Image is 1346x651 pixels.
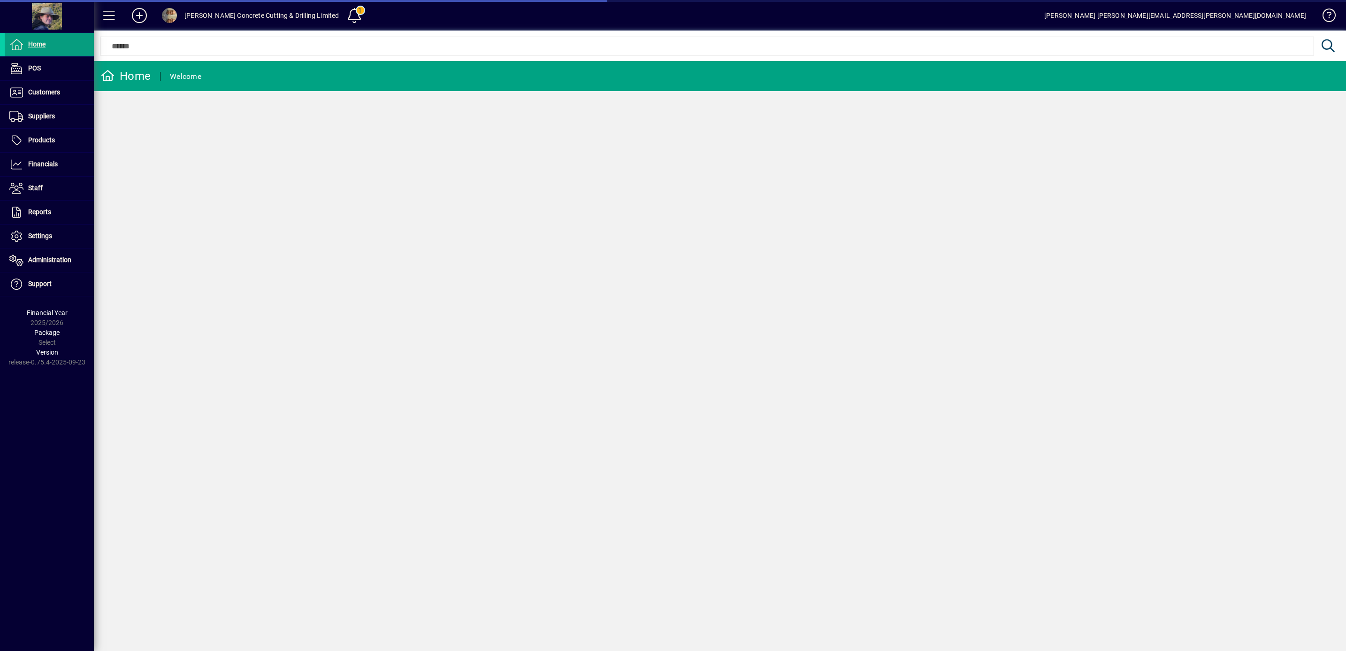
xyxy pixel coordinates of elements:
[28,256,71,263] span: Administration
[28,208,51,216] span: Reports
[5,201,94,224] a: Reports
[5,129,94,152] a: Products
[28,64,41,72] span: POS
[27,309,68,317] span: Financial Year
[124,7,154,24] button: Add
[170,69,201,84] div: Welcome
[5,225,94,248] a: Settings
[1315,2,1334,32] a: Knowledge Base
[5,177,94,200] a: Staff
[28,160,58,168] span: Financials
[184,8,339,23] div: [PERSON_NAME] Concrete Cutting & Drilling Limited
[28,232,52,240] span: Settings
[1044,8,1306,23] div: [PERSON_NAME] [PERSON_NAME][EMAIL_ADDRESS][PERSON_NAME][DOMAIN_NAME]
[34,329,60,336] span: Package
[28,88,60,96] span: Customers
[101,69,151,84] div: Home
[28,40,46,48] span: Home
[5,248,94,272] a: Administration
[154,7,184,24] button: Profile
[5,272,94,296] a: Support
[5,105,94,128] a: Suppliers
[28,112,55,120] span: Suppliers
[28,136,55,144] span: Products
[28,184,43,192] span: Staff
[28,280,52,287] span: Support
[5,81,94,104] a: Customers
[5,57,94,80] a: POS
[36,349,58,356] span: Version
[5,153,94,176] a: Financials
